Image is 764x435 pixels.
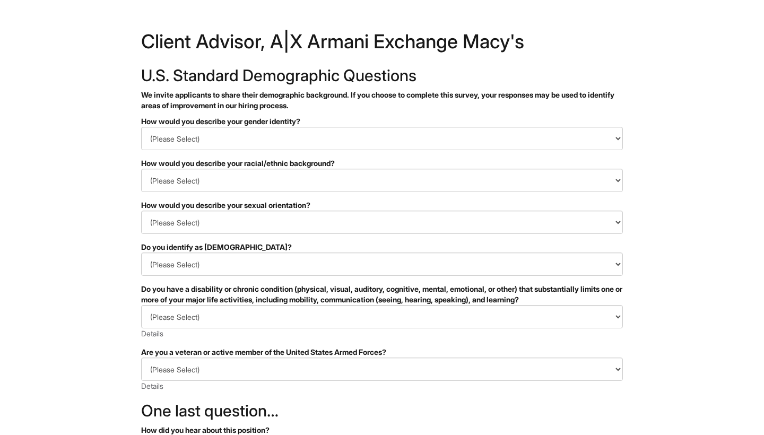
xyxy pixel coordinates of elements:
select: How would you describe your sexual orientation? [141,211,623,234]
div: How would you describe your racial/ethnic background? [141,158,623,169]
select: Do you have a disability or chronic condition (physical, visual, auditory, cognitive, mental, emo... [141,305,623,328]
div: Are you a veteran or active member of the United States Armed Forces? [141,347,623,358]
select: How would you describe your racial/ethnic background? [141,169,623,192]
h2: U.S. Standard Demographic Questions [141,67,623,84]
select: How would you describe your gender identity? [141,127,623,150]
a: Details [141,381,163,390]
h2: One last question… [141,402,623,420]
select: Are you a veteran or active member of the United States Armed Forces? [141,358,623,381]
h1: Client Advisor, A|X Armani Exchange Macy's [141,32,623,56]
div: How would you describe your sexual orientation? [141,200,623,211]
div: How would you describe your gender identity? [141,116,623,127]
a: Details [141,329,163,338]
div: Do you have a disability or chronic condition (physical, visual, auditory, cognitive, mental, emo... [141,284,623,305]
p: We invite applicants to share their demographic background. If you choose to complete this survey... [141,90,623,111]
select: Do you identify as transgender? [141,253,623,276]
div: Do you identify as [DEMOGRAPHIC_DATA]? [141,242,623,253]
